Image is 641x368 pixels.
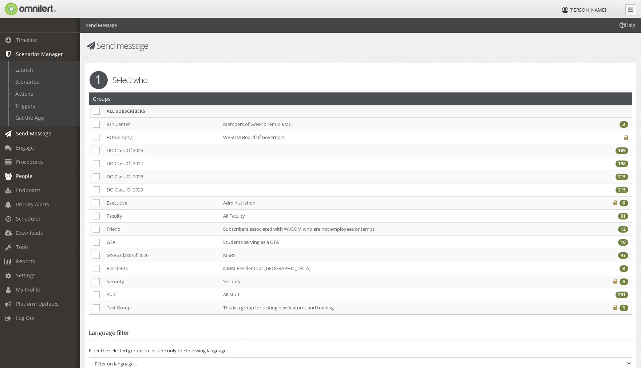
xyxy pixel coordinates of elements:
td: This is a group for testing new features and training [219,301,570,314]
legend: Language filter [89,326,632,340]
div: 215 [616,174,628,180]
td: Members of Greenbrier Co EMC [219,118,570,131]
div: 215 [616,187,628,193]
td: All Faculty [219,209,570,222]
span: Send Message [16,130,51,137]
span: Endpoints [16,187,41,194]
td: Test Group [103,301,219,314]
td: Students serving as a GTA [219,236,570,249]
td: DO Class Of 2027 [103,157,219,170]
div: 6 [620,200,628,206]
th: ALL SUBSCRIBERS [103,105,219,118]
td: Staff [103,288,219,301]
td: DO Class Of 2029 [103,183,219,196]
td: Friend [103,222,219,236]
td: Administration [219,196,570,209]
td: Security [103,275,219,288]
td: WVSOM Board of Governors [219,131,570,144]
td: GTA [103,236,219,249]
span: Settings [16,272,36,279]
img: Omnilert [4,3,56,15]
span: Platform Updates [16,300,59,307]
span: Tools [16,244,29,250]
h2: Select who [84,74,637,85]
div: 189 [616,147,628,154]
div: 3 [620,305,628,311]
li: Send Message [86,22,117,29]
span: Help [618,21,635,28]
span: My Profile [16,286,40,293]
td: All Staff [219,288,570,301]
span: Engage [16,144,34,151]
td: MSBS [219,249,570,262]
td: BOG [103,131,219,144]
span: [PERSON_NAME] [569,7,606,13]
td: Subscribers associated with WVSOM who are not employees or temps [219,222,570,236]
h2: Groups [93,93,111,104]
div: 47 [618,252,628,259]
div: 5 [620,278,628,285]
div: 8 [620,265,628,272]
span: Log Out [16,314,35,321]
span: (Empty) [116,134,134,141]
td: DO Class Of 2026 [103,144,219,157]
td: Security [219,275,570,288]
span: 1 [90,71,108,89]
td: Residents [103,262,219,275]
td: MSBS Class Of 2026 [103,249,219,262]
a: Collapse Menu [625,4,636,15]
div: 12 [618,226,628,233]
div: 251 [616,292,628,298]
span: Help [16,5,31,12]
span: People [16,173,32,179]
span: Downloads [16,229,43,236]
td: Faculty [103,209,219,222]
span: Procedures [16,158,44,165]
span: Priority Alerts [16,201,49,208]
div: 61 [618,213,628,219]
div: 198 [616,161,628,167]
h1: Send message [85,41,356,50]
td: DO Class Of 2028 [103,170,219,183]
span: Timeline [16,36,37,43]
i: Private [613,200,617,205]
i: Private [613,305,617,310]
span: Reports [16,258,35,265]
td: NMM Residents at [GEOGRAPHIC_DATA] [219,262,570,275]
div: 10 [618,239,628,246]
td: 911 Center [103,118,219,131]
td: Executive [103,196,219,209]
span: Scenarios Manager [16,51,63,58]
span: Scheduler [16,215,41,222]
div: 3 [620,121,628,128]
i: Private [613,279,617,284]
p: Filter the selected groups to include only the following language: [89,347,632,354]
i: Private [624,135,628,140]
